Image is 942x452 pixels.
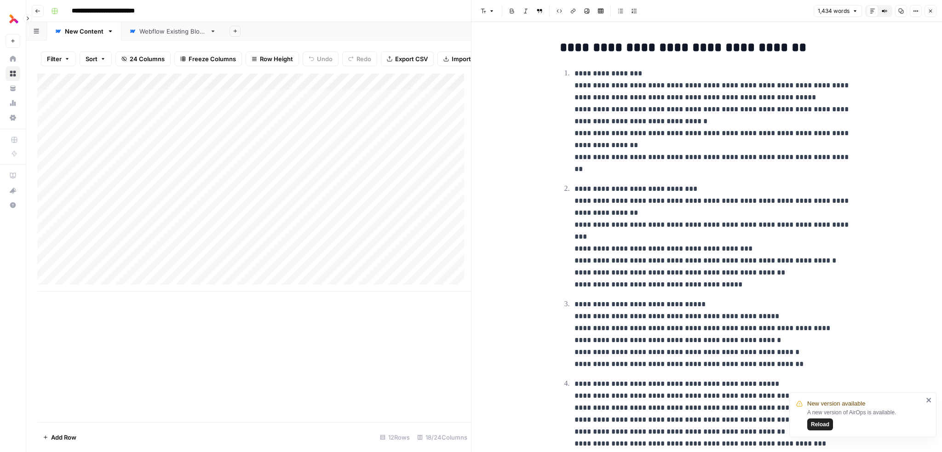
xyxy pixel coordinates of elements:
[6,11,22,27] img: Thoughtful AI Content Engine Logo
[6,81,20,96] a: Your Data
[452,54,485,63] span: Import CSV
[376,430,414,445] div: 12 Rows
[41,51,76,66] button: Filter
[80,51,112,66] button: Sort
[317,54,333,63] span: Undo
[6,96,20,110] a: Usage
[47,54,62,63] span: Filter
[6,183,20,198] button: What's new?
[303,51,339,66] button: Undo
[6,198,20,212] button: Help + Support
[47,22,121,40] a: New Content
[6,7,20,30] button: Workspace: Thoughtful AI Content Engine
[174,51,242,66] button: Freeze Columns
[130,54,165,63] span: 24 Columns
[6,168,20,183] a: AirOps Academy
[65,27,103,36] div: New Content
[807,408,923,430] div: A new version of AirOps is available.
[121,22,224,40] a: Webflow Existing Blogs
[86,54,98,63] span: Sort
[807,418,833,430] button: Reload
[926,396,932,404] button: close
[51,433,76,442] span: Add Row
[6,51,20,66] a: Home
[260,54,293,63] span: Row Height
[356,54,371,63] span: Redo
[246,51,299,66] button: Row Height
[437,51,491,66] button: Import CSV
[395,54,428,63] span: Export CSV
[807,399,865,408] span: New version available
[139,27,206,36] div: Webflow Existing Blogs
[6,183,20,197] div: What's new?
[189,54,236,63] span: Freeze Columns
[342,51,377,66] button: Redo
[6,110,20,125] a: Settings
[115,51,171,66] button: 24 Columns
[818,7,850,15] span: 1,434 words
[37,430,82,445] button: Add Row
[6,66,20,81] a: Browse
[414,430,471,445] div: 18/24 Columns
[381,51,434,66] button: Export CSV
[811,420,829,429] span: Reload
[814,5,862,17] button: 1,434 words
